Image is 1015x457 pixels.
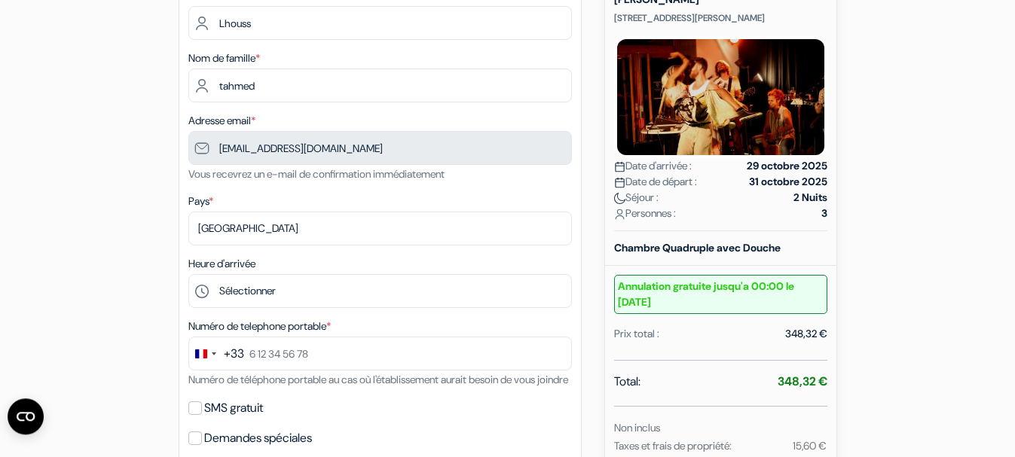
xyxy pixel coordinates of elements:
[188,318,331,334] label: Numéro de telephone portable
[821,206,827,221] strong: 3
[189,337,244,370] button: Change country, selected France (+33)
[204,398,263,419] label: SMS gratuit
[614,161,625,172] img: calendar.svg
[188,167,445,181] small: Vous recevrez un e-mail de confirmation immédiatement
[785,326,827,342] div: 348,32 €
[614,439,732,452] small: Taxes et frais de propriété:
[793,190,827,206] strong: 2 Nuits
[614,421,660,434] small: Non inclus
[614,177,625,188] img: calendar.svg
[224,345,244,363] div: +33
[188,50,260,66] label: Nom de famille
[749,174,827,190] strong: 31 octobre 2025
[614,193,625,204] img: moon.svg
[614,326,659,342] div: Prix total :
[188,131,572,165] input: Entrer adresse e-mail
[747,158,827,174] strong: 29 octobre 2025
[614,241,781,254] b: Chambre Quadruple avec Douche
[188,256,255,272] label: Heure d'arrivée
[793,439,827,452] small: 15,60 €
[614,158,692,174] span: Date d'arrivée :
[614,12,827,24] p: [STREET_ADDRESS][PERSON_NAME]
[8,398,44,434] button: Ouvrir le widget CMP
[188,6,572,40] input: Entrez votre prénom
[614,190,659,206] span: Séjour :
[188,337,572,370] input: 6 12 34 56 78
[614,174,697,190] span: Date de départ :
[188,193,213,209] label: Pays
[614,373,640,391] span: Total:
[204,428,312,449] label: Demandes spéciales
[188,69,572,102] input: Entrer le nom de famille
[614,206,676,221] span: Personnes :
[188,113,255,129] label: Adresse email
[188,373,568,386] small: Numéro de téléphone portable au cas où l'établissement aurait besoin de vous joindre
[778,373,827,389] strong: 348,32 €
[614,275,827,314] small: Annulation gratuite jusqu'a 00:00 le [DATE]
[614,209,625,220] img: user_icon.svg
